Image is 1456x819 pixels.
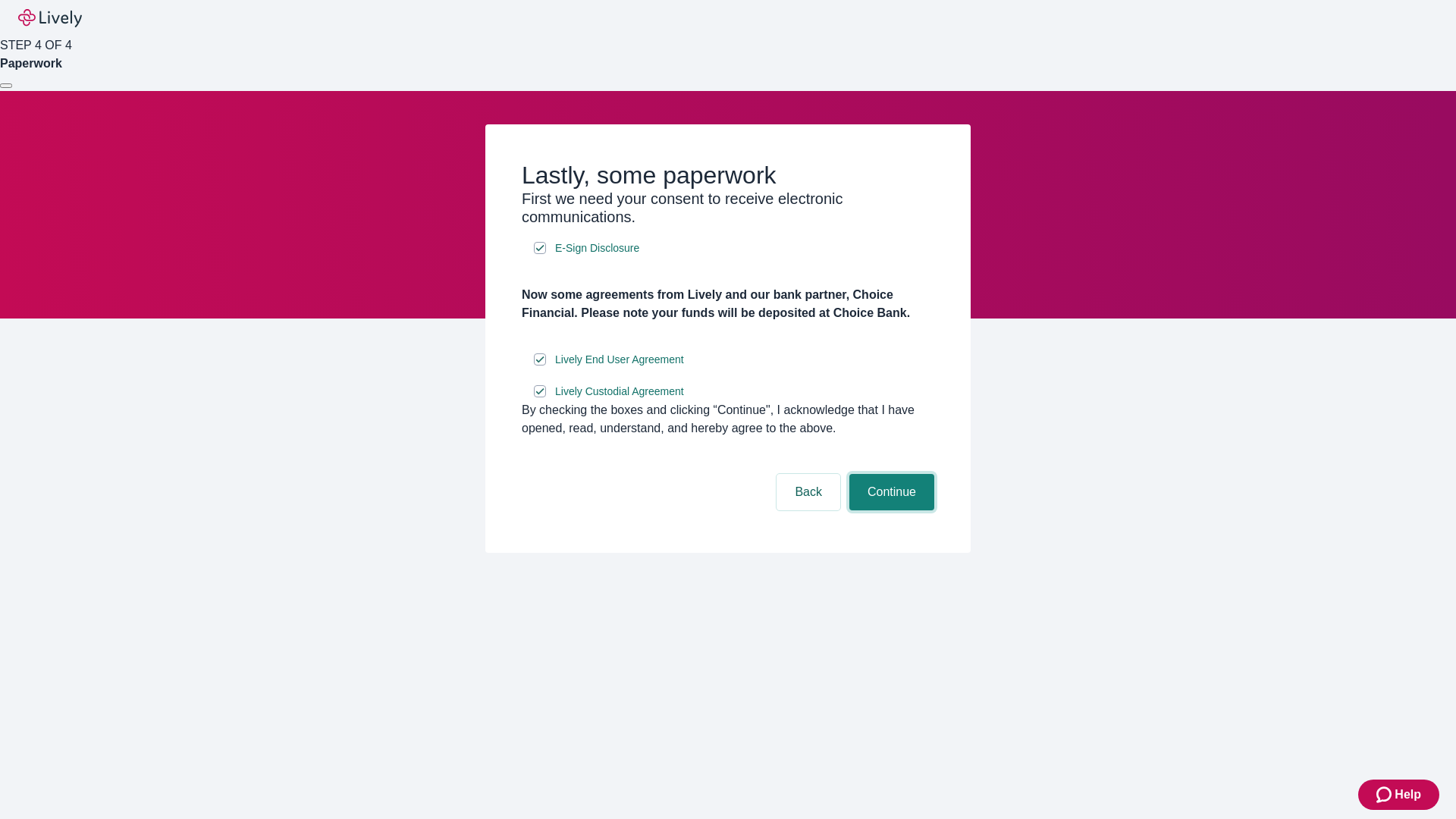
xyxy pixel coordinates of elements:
span: Lively Custodial Agreement [555,384,684,400]
a: e-sign disclosure document [552,382,687,401]
div: By checking the boxes and clicking “Continue", I acknowledge that I have opened, read, understand... [522,401,934,438]
span: Help [1395,786,1421,804]
a: e-sign disclosure document [552,239,642,258]
img: Lively [18,9,82,27]
button: Back [777,474,840,510]
a: e-sign disclosure document [552,350,687,369]
svg: Zendesk support icon [1376,786,1395,804]
span: E-Sign Disclosure [555,240,639,256]
h3: First we need your consent to receive electronic communications. [522,190,934,226]
button: Continue [849,474,934,510]
h2: Lastly, some paperwork [522,161,934,190]
h4: Now some agreements from Lively and our bank partner, Choice Financial. Please note your funds wi... [522,286,934,322]
button: Zendesk support iconHelp [1358,780,1439,810]
span: Lively End User Agreement [555,352,684,368]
